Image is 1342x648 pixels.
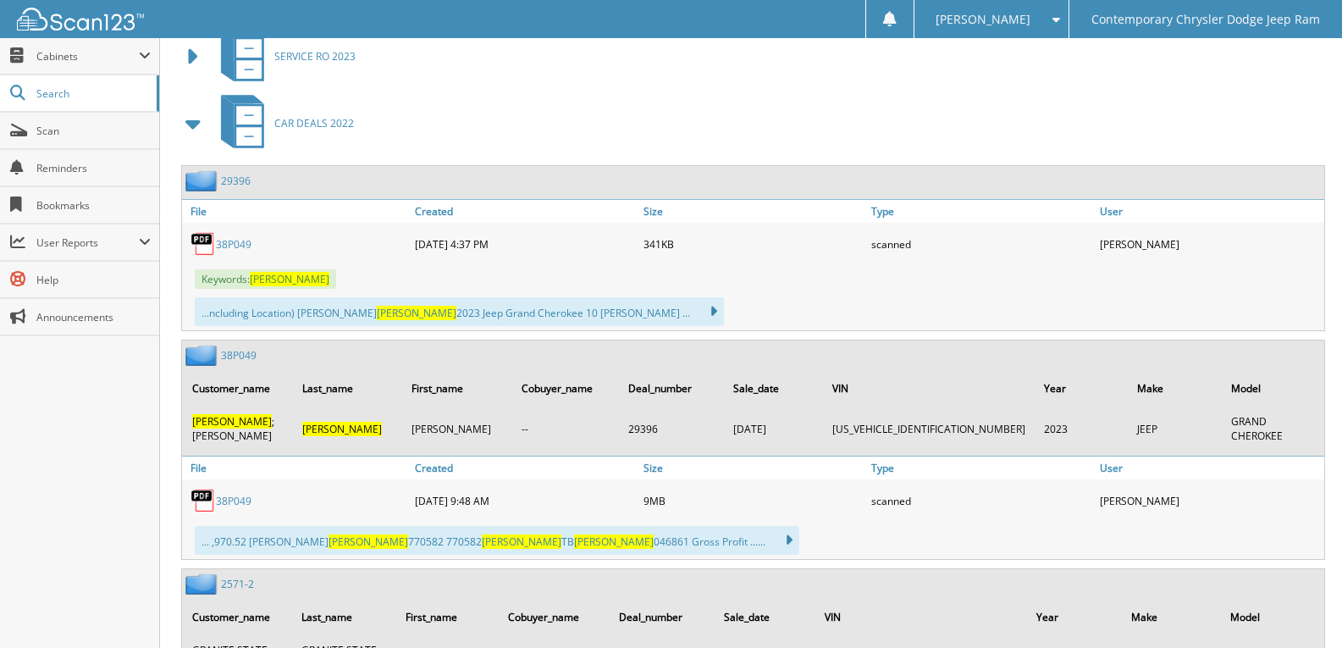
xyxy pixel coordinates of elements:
a: CAR DEALS 2022 [211,90,354,157]
th: First_name [397,600,498,634]
th: Cobuyer_name [500,600,608,634]
div: scanned [867,227,1096,261]
td: [PERSON_NAME] [403,407,511,450]
a: 38P049 [216,494,251,508]
th: Model [1222,600,1323,634]
a: File [182,457,411,479]
a: Type [867,457,1096,479]
th: Year [1028,600,1121,634]
a: 29396 [221,174,251,188]
td: 29396 [620,407,723,450]
div: [PERSON_NAME] [1096,484,1324,518]
span: [PERSON_NAME] [574,534,654,549]
a: Size [639,457,868,479]
div: 341KB [639,227,868,261]
span: Announcements [36,310,151,324]
div: [DATE] 9:48 AM [411,484,639,518]
td: -- [513,407,618,450]
div: ... ,970.52 [PERSON_NAME] 770582 770582 TB 046861 Gross Profit ...... [195,526,799,555]
th: First_name [403,371,511,406]
th: Cobuyer_name [513,371,618,406]
span: CAR DEALS 2022 [274,116,354,130]
a: Created [411,200,639,223]
td: [DATE] [725,407,823,450]
div: 9MB [639,484,868,518]
th: Customer_name [184,371,292,406]
img: folder2.png [185,345,221,366]
td: GRAND CHEROKEE [1223,407,1323,450]
a: Type [867,200,1096,223]
td: ;[PERSON_NAME] [184,407,292,450]
span: Contemporary Chrysler Dodge Jeep Ram [1091,14,1320,25]
img: folder2.png [185,170,221,191]
div: scanned [867,484,1096,518]
a: 38P049 [216,237,251,252]
img: scan123-logo-white.svg [17,8,144,30]
span: Search [36,86,148,101]
th: Deal_number [620,371,723,406]
img: folder2.png [185,573,221,595]
a: File [182,200,411,223]
a: Created [411,457,639,479]
span: [PERSON_NAME] [482,534,561,549]
div: [PERSON_NAME] [1096,227,1324,261]
div: ...ncluding Location) [PERSON_NAME] 2023 Jeep Grand Cherokee 10 [PERSON_NAME] ... [195,297,724,326]
span: Help [36,273,151,287]
td: [US_VEHICLE_IDENTIFICATION_NUMBER] [824,407,1034,450]
span: [PERSON_NAME] [192,414,272,429]
a: SERVICE RO 2023 [211,23,356,90]
span: [PERSON_NAME] [302,422,382,436]
span: [PERSON_NAME] [329,534,408,549]
th: Deal_number [610,600,715,634]
span: [PERSON_NAME] [377,306,456,320]
th: Sale_date [725,371,823,406]
th: Make [1123,600,1220,634]
img: PDF.png [191,488,216,513]
a: Size [639,200,868,223]
th: Sale_date [715,600,815,634]
span: Keywords: [195,269,336,289]
span: Reminders [36,161,151,175]
span: [PERSON_NAME] [936,14,1030,25]
span: Scan [36,124,151,138]
td: JEEP [1129,407,1221,450]
th: VIN [824,371,1034,406]
img: PDF.png [191,231,216,257]
a: User [1096,200,1324,223]
a: 38P049 [221,348,257,363]
th: Make [1129,371,1221,406]
span: SERVICE RO 2023 [274,49,356,64]
th: VIN [816,600,1026,634]
th: Customer_name [184,600,291,634]
span: Cabinets [36,49,139,64]
th: Model [1223,371,1323,406]
div: [DATE] 4:37 PM [411,227,639,261]
th: Last_name [293,600,395,634]
span: Bookmarks [36,198,151,213]
td: 2023 [1035,407,1127,450]
span: [PERSON_NAME] [250,272,329,286]
th: Last_name [294,371,401,406]
th: Year [1035,371,1127,406]
a: 2571-2 [221,577,254,591]
a: User [1096,457,1324,479]
iframe: Chat Widget [1257,567,1342,648]
span: User Reports [36,235,139,250]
